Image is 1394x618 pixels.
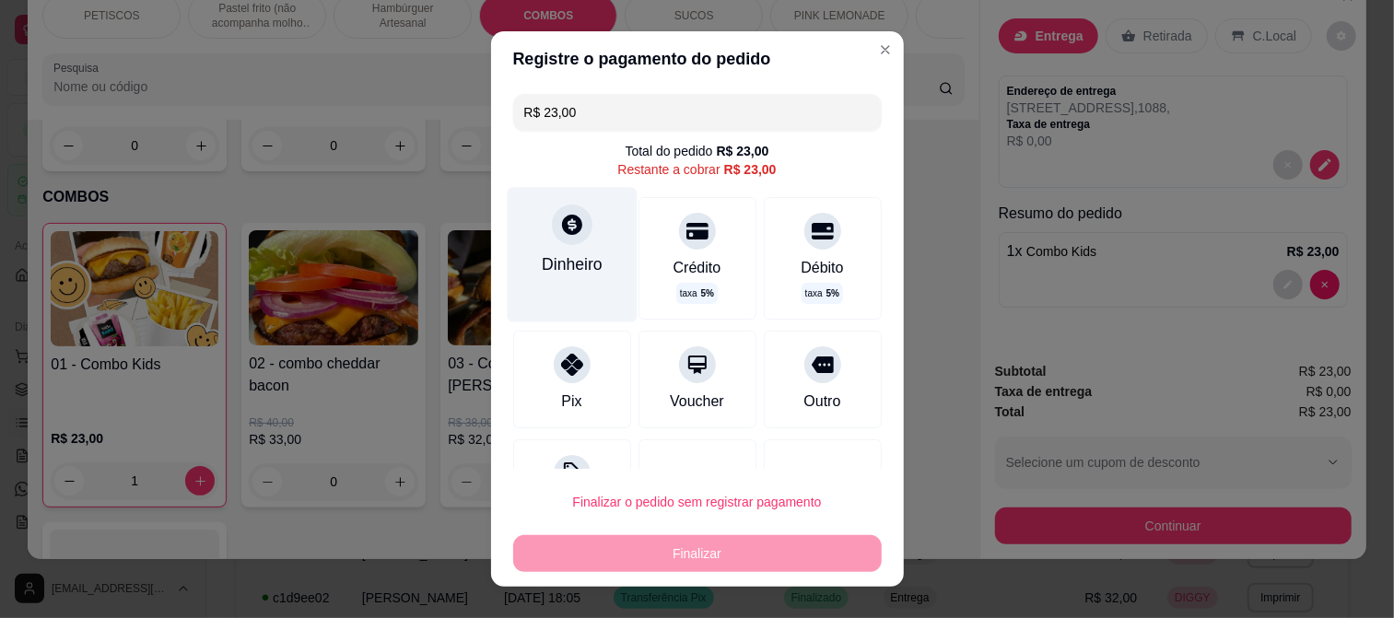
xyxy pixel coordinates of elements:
[561,391,581,413] div: Pix
[617,160,776,179] div: Restante a cobrar
[801,257,843,279] div: Débito
[513,484,882,520] button: Finalizar o pedido sem registrar pagamento
[626,142,769,160] div: Total do pedido
[717,142,769,160] div: R$ 23,00
[805,286,839,300] p: taxa
[680,286,714,300] p: taxa
[724,160,777,179] div: R$ 23,00
[524,94,871,131] input: Ex.: hambúrguer de cordeiro
[871,35,900,64] button: Close
[803,391,840,413] div: Outro
[826,286,839,300] span: 5 %
[670,391,724,413] div: Voucher
[542,252,603,276] div: Dinheiro
[491,31,904,87] header: Registre o pagamento do pedido
[674,257,721,279] div: Crédito
[701,286,714,300] span: 5 %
